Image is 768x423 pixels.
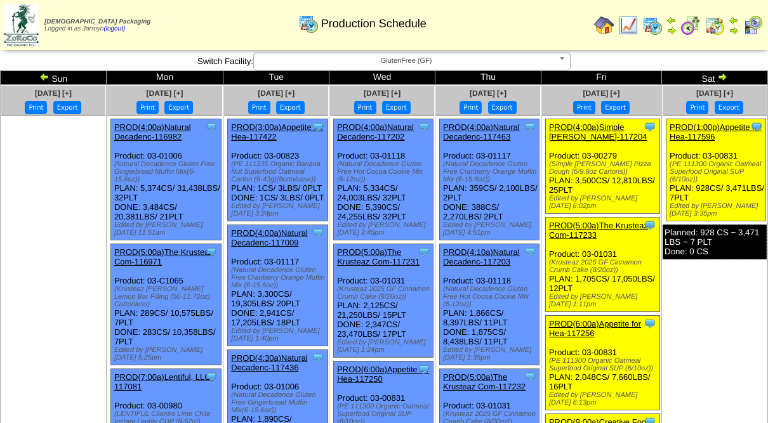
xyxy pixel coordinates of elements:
[443,346,539,361] div: Edited by [PERSON_NAME] [DATE] 1:35pm
[705,15,725,36] img: calendarinout.gif
[743,15,763,36] img: calendarcustomer.gif
[114,372,213,391] a: PROD(7:00a)Lentiful, LLC-117081
[644,317,656,330] img: Tooltip
[549,160,659,176] div: (Simple [PERSON_NAME] Pizza Dough (6/9.8oz Cartons))
[717,72,727,82] img: arrowright.gif
[364,89,401,98] a: [DATE] [+]
[228,225,328,346] div: Product: 03-01117 PLAN: 3,300CS / 19,305LBS / 20PLT DONE: 2,941CS / 17,205LBS / 18PLT
[545,316,659,410] div: Product: 03-00831 PLAN: 2,048CS / 7,660LBS / 16PLT
[110,244,221,365] div: Product: 03-C1065 PLAN: 289CS / 10,575LBS / 7PLT DONE: 283CS / 10,358LBS / 7PLT
[337,339,433,354] div: Edited by [PERSON_NAME] [DATE] 1:24pm
[114,346,221,361] div: Edited by [PERSON_NAME] [DATE] 5:25pm
[231,122,323,141] a: PROD(3:00a)Appetite for Hea-117422
[549,293,659,308] div: Edited by [PERSON_NAME] [DATE] 1:11pm
[663,225,767,259] div: Planned: 928 CS ~ 3,471 LBS ~ 7 PLT Done: 0 CS
[53,101,82,114] button: Export
[248,101,270,114] button: Print
[205,370,218,383] img: Tooltip
[382,101,411,114] button: Export
[549,122,647,141] a: PROD(4:00a)Simple [PERSON_NAME]-117204
[549,319,641,338] a: PROD(6:00a)Appetite for Hea-117256
[312,351,324,364] img: Tooltip
[44,18,150,32] span: Logged in as Jarroyo
[583,89,619,98] a: [DATE] [+]
[644,219,656,231] img: Tooltip
[545,218,659,312] div: Product: 03-01031 PLAN: 1,705CS / 17,050LBS / 12PLT
[666,15,677,25] img: arrowleft.gif
[670,160,765,183] div: (PE 111300 Organic Oatmeal Superfood Original SUP (6/10oz))
[460,101,482,114] button: Print
[312,226,324,239] img: Tooltip
[642,15,663,36] img: calendarprod.gif
[337,122,414,141] a: PROD(4:00a)Natural Decadenc-117202
[231,353,308,372] a: PROD(4:30a)Natural Decadenc-117436
[440,244,540,365] div: Product: 03-01118 PLAN: 1,866CS / 8,397LBS / 11PLT DONE: 1,875CS / 8,438LBS / 11PLT
[549,259,659,274] div: (Krusteaz 2025 GF Cinnamon Crumb Cake (8/20oz))
[524,120,536,133] img: Tooltip
[750,120,763,133] img: Tooltip
[231,160,327,183] div: (PE 111335 Organic Banana Nut Superfood Oatmeal Carton (6-43g)(6crtn/case))
[443,285,539,308] div: (Natural Decadence Gluten Free Hot Cocoa Cookie Mix (6-12oz))
[276,101,305,114] button: Export
[258,89,295,98] span: [DATE] [+]
[337,160,433,183] div: (Natural Decadence Gluten Free Hot Cocoa Cookie Mix (6-12oz))
[545,119,659,214] div: Product: 03-00279 PLAN: 3,500CS / 12,810LBS / 25PLT
[231,202,327,218] div: Edited by [PERSON_NAME] [DATE] 3:24pm
[114,285,221,308] div: (Krusteaz [PERSON_NAME] Lemon Bar Filling (50-11.72oz) Cartonless)
[662,71,768,85] td: Sat
[114,247,213,266] a: PROD(5:00a)The Krusteaz Com-116971
[440,119,540,240] div: Product: 03-01117 PLAN: 359CS / 2,100LBS / 2PLT DONE: 388CS / 2,270LBS / 2PLT
[696,89,733,98] a: [DATE] [+]
[337,247,420,266] a: PROD(5:00a)The Krusteaz Com-117231
[228,119,328,221] div: Product: 03-00823 PLAN: 1CS / 3LBS / 0PLT DONE: 1CS / 3LBS / 0PLT
[337,285,433,301] div: (Krusteaz 2025 GF Cinnamon Crumb Cake (8/20oz))
[44,18,150,25] span: [DEMOGRAPHIC_DATA] Packaging
[470,89,506,98] a: [DATE] [+]
[337,221,433,237] div: Edited by [PERSON_NAME] [DATE] 3:45pm
[114,160,221,183] div: (Natural Decadence Gluten Free Gingerbread Muffin Mix(6-15.6oz))
[418,363,430,375] img: Tooltip
[443,221,539,237] div: Edited by [PERSON_NAME] [DATE] 4:51pm
[680,15,701,36] img: calendarblend.gif
[298,13,319,34] img: calendarprod.gif
[549,221,648,240] a: PROD(5:00a)The Krusteaz Com-117233
[114,221,221,237] div: Edited by [PERSON_NAME] [DATE] 11:51am
[666,25,677,36] img: arrowright.gif
[312,120,324,133] img: Tooltip
[418,120,430,133] img: Tooltip
[729,15,739,25] img: arrowleft.gif
[223,71,329,85] td: Tue
[541,71,661,85] td: Fri
[715,101,743,114] button: Export
[594,15,614,36] img: home.gif
[136,101,159,114] button: Print
[321,17,427,30] span: Production Schedule
[524,370,536,383] img: Tooltip
[147,89,183,98] a: [DATE] [+]
[549,195,659,210] div: Edited by [PERSON_NAME] [DATE] 6:02pm
[618,15,639,36] img: line_graph.gif
[329,71,435,85] td: Wed
[337,365,429,384] a: PROD(6:00a)Appetite for Hea-117250
[488,101,517,114] button: Export
[354,101,376,114] button: Print
[729,25,739,36] img: arrowright.gif
[644,120,656,133] img: Tooltip
[1,71,107,85] td: Sun
[670,202,765,218] div: Edited by [PERSON_NAME] [DATE] 3:35pm
[418,245,430,258] img: Tooltip
[573,101,595,114] button: Print
[334,119,434,240] div: Product: 03-01118 PLAN: 5,334CS / 24,003LBS / 32PLT DONE: 5,390CS / 24,255LBS / 32PLT
[231,228,308,247] a: PROD(4:00a)Natural Decadenc-117009
[686,101,708,114] button: Print
[549,391,659,407] div: Edited by [PERSON_NAME] [DATE] 6:13pm
[103,25,125,32] a: (logout)
[110,119,221,240] div: Product: 03-01006 PLAN: 5,374CS / 31,438LBS / 32PLT DONE: 3,484CS / 20,381LBS / 21PLT
[35,89,72,98] a: [DATE] [+]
